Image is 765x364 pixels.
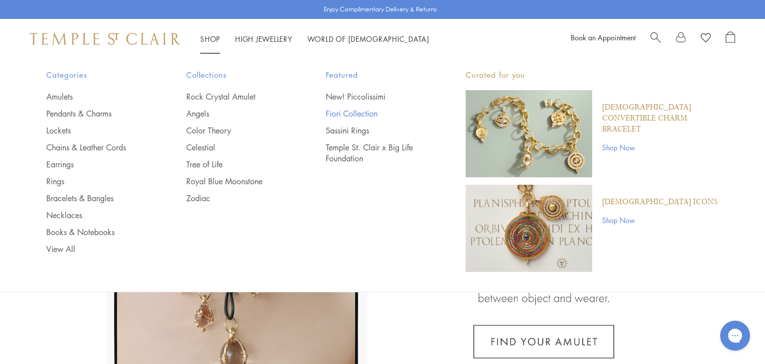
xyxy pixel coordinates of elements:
[46,142,146,153] a: Chains & Leather Cords
[46,108,146,119] a: Pendants & Charms
[326,108,426,119] a: Fiori Collection
[46,125,146,136] a: Lockets
[46,91,146,102] a: Amulets
[186,91,286,102] a: Rock Crystal Amulet
[235,34,292,44] a: High JewelleryHigh Jewellery
[715,317,755,354] iframe: Gorgias live chat messenger
[46,176,146,187] a: Rings
[186,142,286,153] a: Celestial
[602,142,719,153] a: Shop Now
[326,69,426,81] span: Featured
[46,227,146,238] a: Books & Notebooks
[186,69,286,81] span: Collections
[200,34,220,44] a: ShopShop
[326,125,426,136] a: Sassini Rings
[602,197,718,208] a: [DEMOGRAPHIC_DATA] Icons
[30,33,180,45] img: Temple St. Clair
[46,69,146,81] span: Categories
[186,193,286,204] a: Zodiac
[186,108,286,119] a: Angels
[46,243,146,254] a: View All
[326,91,426,102] a: New! Piccolissimi
[466,69,719,81] p: Curated for you
[571,32,636,42] a: Book an Appointment
[186,176,286,187] a: Royal Blue Moonstone
[46,210,146,221] a: Necklaces
[326,142,426,164] a: Temple St. Clair x Big Life Foundation
[46,159,146,170] a: Earrings
[602,215,718,226] a: Shop Now
[186,125,286,136] a: Color Theory
[650,31,661,46] a: Search
[200,33,429,45] nav: Main navigation
[726,31,735,46] a: Open Shopping Bag
[307,34,429,44] a: World of [DEMOGRAPHIC_DATA]World of [DEMOGRAPHIC_DATA]
[701,31,711,46] a: View Wishlist
[324,4,437,14] p: Enjoy Complimentary Delivery & Returns
[46,193,146,204] a: Bracelets & Bangles
[186,159,286,170] a: Tree of Life
[602,102,719,135] a: [DEMOGRAPHIC_DATA] Convertible Charm Bracelet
